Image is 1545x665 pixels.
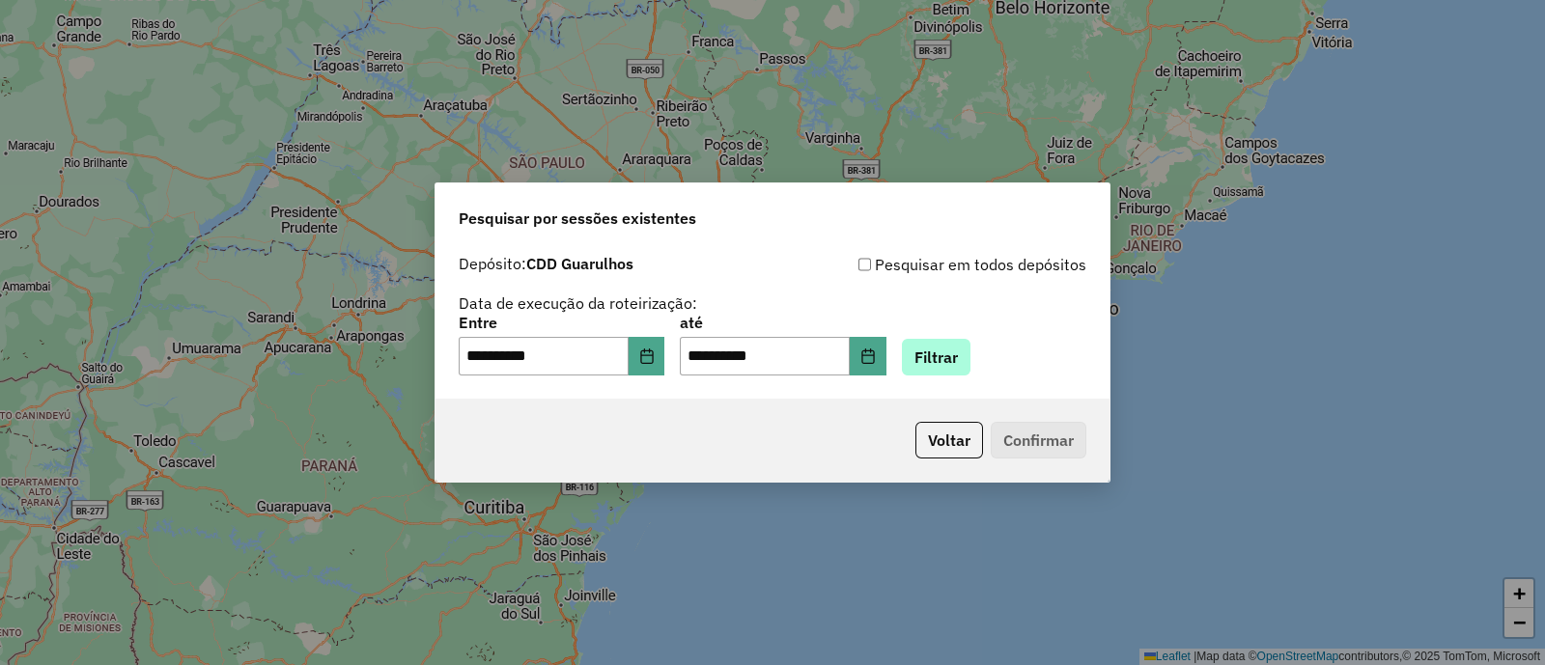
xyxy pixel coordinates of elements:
label: Entre [459,311,664,334]
button: Filtrar [902,339,970,375]
span: Pesquisar por sessões existentes [459,207,696,230]
button: Choose Date [629,337,665,375]
button: Choose Date [850,337,886,375]
button: Voltar [915,422,983,458]
label: Data de execução da roteirização: [459,291,697,315]
div: Pesquisar em todos depósitos [772,253,1086,276]
strong: CDD Guarulhos [526,254,633,273]
label: Depósito: [459,252,633,275]
label: até [680,311,885,334]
